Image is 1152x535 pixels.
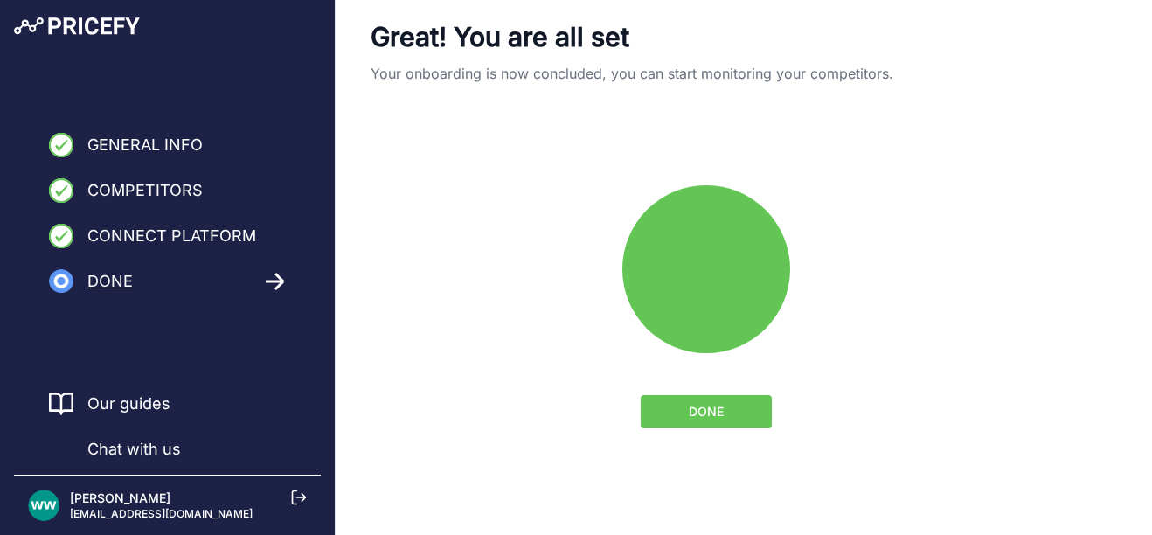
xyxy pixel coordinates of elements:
p: [PERSON_NAME] [70,490,253,507]
span: Done [87,269,133,294]
p: Your onboarding is now concluded, you can start monitoring your competitors. [371,63,1042,84]
p: Great! You are all set [371,21,1042,52]
span: Chat with us [87,437,181,462]
span: Connect Platform [87,224,256,248]
span: DONE [689,403,724,420]
button: DONE [641,395,772,428]
a: Our guides [87,392,170,416]
span: Competitors [87,178,203,203]
img: Pricefy Logo [14,17,140,35]
span: General Info [87,133,203,157]
a: Chat with us [49,437,181,462]
p: [EMAIL_ADDRESS][DOMAIN_NAME] [70,507,253,521]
